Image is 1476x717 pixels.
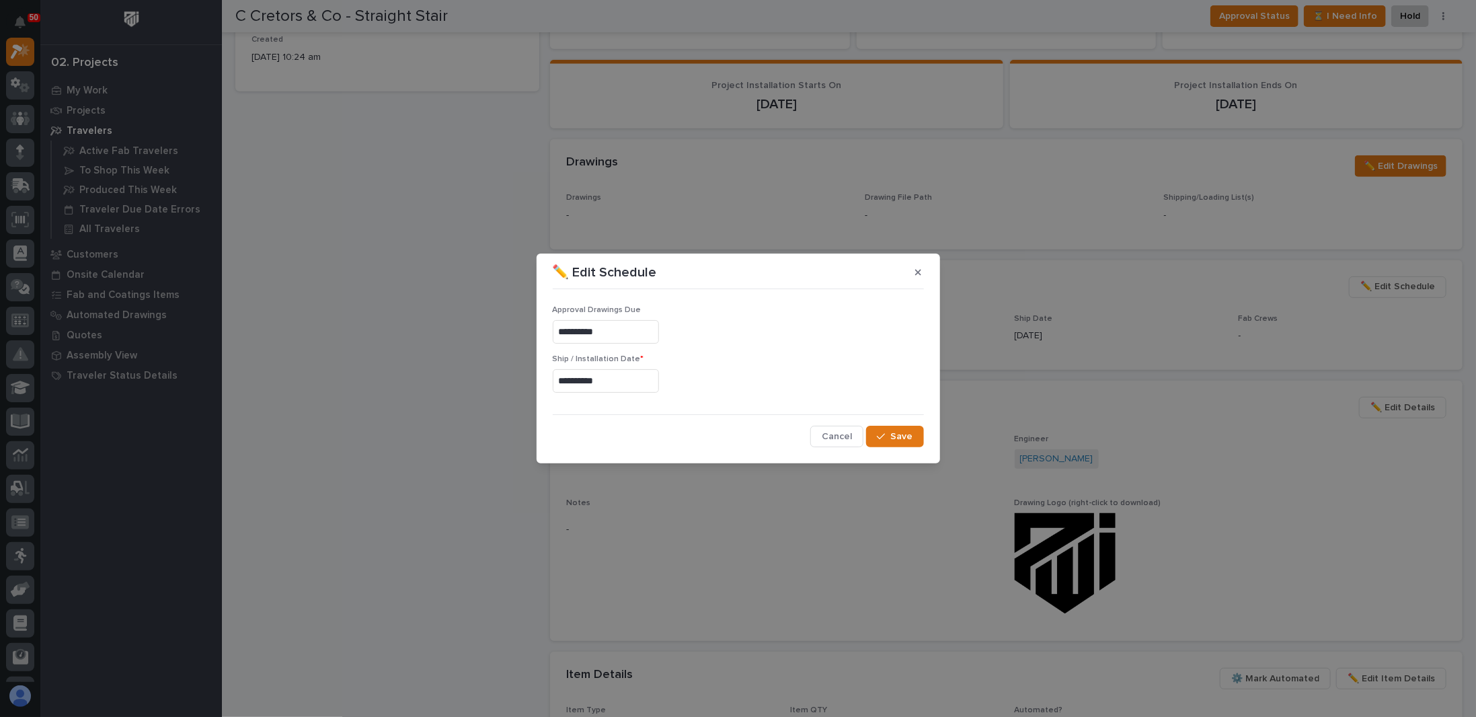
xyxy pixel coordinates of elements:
[553,264,657,280] p: ✏️ Edit Schedule
[810,426,863,447] button: Cancel
[553,355,644,363] span: Ship / Installation Date
[891,430,913,443] span: Save
[866,426,923,447] button: Save
[553,306,642,314] span: Approval Drawings Due
[822,430,852,443] span: Cancel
